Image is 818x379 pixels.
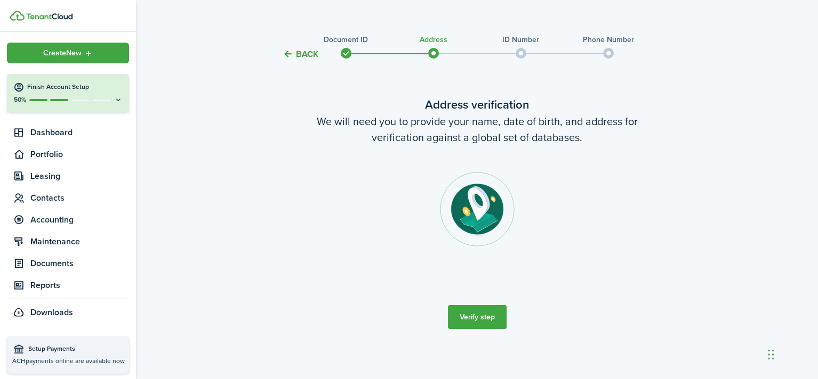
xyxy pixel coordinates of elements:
[30,306,73,319] span: Downloads
[253,113,701,145] wizard-step-header-description: We will need you to provide your name, date of birth, and address for verification against a glob...
[7,43,129,63] button: Open menu
[28,344,124,355] span: Setup Payments
[583,34,634,45] stepper-dot-title: Phone Number
[30,148,129,161] span: Portfolio
[768,339,774,370] div: Drag
[7,74,129,112] button: Finish Account Setup50%
[324,34,368,45] stepper-dot-title: Document ID
[26,356,125,366] span: payments online are available now
[502,34,539,45] stepper-dot-title: ID Number
[7,276,129,295] a: Reports
[10,11,25,21] img: TenantCloud
[765,328,818,379] iframe: Chat Widget
[420,34,447,45] stepper-dot-title: Address
[30,257,129,270] span: Documents
[27,83,123,92] h4: Finish Account Setup
[30,192,129,204] span: Contacts
[43,50,82,57] span: Create New
[253,96,701,113] wizard-step-header-title: Address verification
[12,356,124,366] p: ACH
[30,170,129,183] span: Leasing
[7,336,129,374] a: Setup PaymentsACHpayments online are available now
[448,305,507,329] button: Verify step
[283,48,318,60] button: Back
[13,95,27,104] p: 50%
[30,279,129,292] span: Reports
[30,126,129,139] span: Dashboard
[30,235,129,248] span: Maintenance
[30,213,129,226] span: Accounting
[440,172,515,246] img: Address step
[26,13,73,20] img: TenantCloud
